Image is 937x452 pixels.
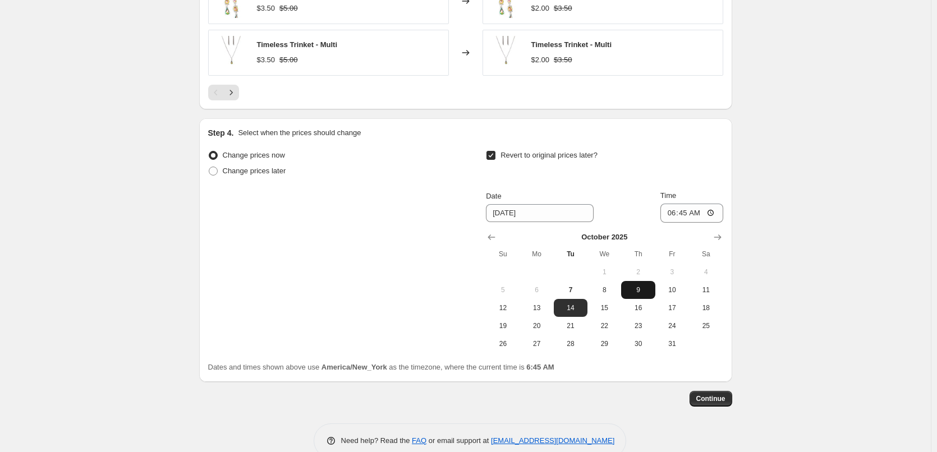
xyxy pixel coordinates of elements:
[660,285,685,294] span: 10
[689,281,723,299] button: Saturday October 11 2025
[486,192,501,200] span: Date
[660,250,685,259] span: Fr
[525,303,549,312] span: 13
[626,250,650,259] span: Th
[693,285,718,294] span: 11
[490,339,515,348] span: 26
[587,263,621,281] button: Wednesday October 1 2025
[587,335,621,353] button: Wednesday October 29 2025
[531,54,550,66] div: $2.00
[257,3,275,14] div: $3.50
[525,250,549,259] span: Mo
[621,281,655,299] button: Thursday October 9 2025
[660,339,685,348] span: 31
[214,36,248,70] img: 46664_BD_1_80x.jpg
[279,3,298,14] strike: $5.00
[621,245,655,263] th: Thursday
[554,3,572,14] strike: $3.50
[626,303,650,312] span: 16
[491,436,614,445] a: [EMAIL_ADDRESS][DOMAIN_NAME]
[525,321,549,330] span: 20
[655,263,689,281] button: Friday October 3 2025
[592,267,617,276] span: 1
[531,3,550,14] div: $2.00
[587,281,621,299] button: Wednesday October 8 2025
[587,245,621,263] th: Wednesday
[587,317,621,335] button: Wednesday October 22 2025
[486,281,520,299] button: Sunday October 5 2025
[689,317,723,335] button: Saturday October 25 2025
[490,321,515,330] span: 19
[693,303,718,312] span: 18
[592,339,617,348] span: 29
[558,339,583,348] span: 28
[660,321,685,330] span: 24
[489,36,522,70] img: 46664_BD_1_80x.jpg
[341,436,412,445] span: Need help? Read the
[486,245,520,263] th: Sunday
[626,267,650,276] span: 2
[257,40,338,49] span: Timeless Trinket - Multi
[626,339,650,348] span: 30
[558,321,583,330] span: 21
[655,335,689,353] button: Friday October 31 2025
[486,204,594,222] input: 10/7/2025
[500,151,598,159] span: Revert to original prices later?
[208,363,554,371] span: Dates and times shown above use as the timezone, where the current time is
[626,285,650,294] span: 9
[257,54,275,66] div: $3.50
[486,335,520,353] button: Sunday October 26 2025
[525,339,549,348] span: 27
[554,299,587,317] button: Tuesday October 14 2025
[490,250,515,259] span: Su
[655,299,689,317] button: Friday October 17 2025
[710,229,725,245] button: Show next month, November 2025
[558,250,583,259] span: Tu
[693,321,718,330] span: 25
[689,263,723,281] button: Saturday October 4 2025
[520,281,554,299] button: Monday October 6 2025
[696,394,725,403] span: Continue
[660,204,723,223] input: 12:00
[655,245,689,263] th: Friday
[592,250,617,259] span: We
[520,299,554,317] button: Monday October 13 2025
[558,285,583,294] span: 7
[693,267,718,276] span: 4
[520,245,554,263] th: Monday
[486,299,520,317] button: Sunday October 12 2025
[484,229,499,245] button: Show previous month, September 2025
[660,303,685,312] span: 17
[554,317,587,335] button: Tuesday October 21 2025
[490,303,515,312] span: 12
[621,317,655,335] button: Thursday October 23 2025
[660,191,676,200] span: Time
[587,299,621,317] button: Wednesday October 15 2025
[520,335,554,353] button: Monday October 27 2025
[486,317,520,335] button: Sunday October 19 2025
[655,281,689,299] button: Friday October 10 2025
[689,299,723,317] button: Saturday October 18 2025
[690,391,732,407] button: Continue
[531,40,612,49] span: Timeless Trinket - Multi
[592,285,617,294] span: 8
[223,85,239,100] button: Next
[621,299,655,317] button: Thursday October 16 2025
[592,303,617,312] span: 15
[689,245,723,263] th: Saturday
[490,285,515,294] span: 5
[655,317,689,335] button: Friday October 24 2025
[554,335,587,353] button: Tuesday October 28 2025
[321,363,387,371] b: America/New_York
[238,127,361,139] p: Select when the prices should change
[621,263,655,281] button: Thursday October 2 2025
[520,317,554,335] button: Monday October 20 2025
[660,267,685,276] span: 3
[412,436,426,445] a: FAQ
[621,335,655,353] button: Thursday October 30 2025
[558,303,583,312] span: 14
[526,363,554,371] b: 6:45 AM
[223,167,286,175] span: Change prices later
[554,245,587,263] th: Tuesday
[279,54,298,66] strike: $5.00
